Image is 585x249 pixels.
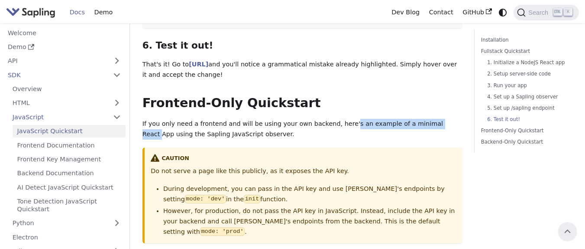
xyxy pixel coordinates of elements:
kbd: K [564,8,572,16]
a: Python [8,217,126,229]
a: 1. Initialize a NodeJS React app [487,59,566,67]
a: AI Detect JavaScript Quickstart [13,181,126,193]
a: Contact [424,6,458,19]
a: GitHub [458,6,496,19]
button: Scroll back to top [558,222,577,241]
a: Sapling.ai [6,6,58,19]
code: mode: 'dev' [185,195,226,203]
a: Docs [65,6,90,19]
div: caution [151,154,456,164]
a: [URL] [189,61,208,68]
a: SDK [3,69,108,81]
h2: Frontend-Only Quickstart [142,95,462,111]
a: Installation [481,36,569,44]
button: Expand sidebar category 'API' [108,55,126,67]
span: Search [526,9,553,16]
li: During development, you can pass in the API key and use [PERSON_NAME]'s endpoints by setting in t... [163,184,456,205]
code: mode: 'prod' [200,227,245,236]
a: Frontend-Only Quickstart [481,127,569,135]
li: However, for production, do not pass the API key in JavaScript. Instead, include the API key in y... [163,206,456,237]
h3: 6. Test it out! [142,40,462,52]
a: JavaScript [8,111,126,123]
a: HTML [8,97,126,109]
button: Collapse sidebar category 'SDK' [108,69,126,81]
p: That's it! Go to and you'll notice a grammatical mistake already highlighted. Simply hover over i... [142,59,462,80]
a: 4. Set up a Sapling observer [487,93,566,101]
a: Electron [8,231,126,243]
a: 5. Set up /sapling endpoint [487,104,566,112]
a: Frontend Key Management [13,153,126,166]
p: If you only need a frontend and will be using your own backend, here's an example of a minimal Re... [142,119,462,140]
img: Sapling.ai [6,6,55,19]
a: Demo [3,41,126,53]
a: JavaScript Quickstart [13,125,126,138]
a: 2. Setup server-side code [487,70,566,78]
a: Overview [8,83,126,95]
a: Tone Detection JavaScript Quickstart [13,195,126,216]
button: Switch between dark and light mode (currently system mode) [497,6,509,19]
code: init [244,195,260,203]
a: API [3,55,108,67]
p: Do not serve a page like this publicly, as it exposes the API key. [151,166,456,177]
a: Welcome [3,26,126,39]
a: Demo [90,6,117,19]
a: Backend Documentation [13,167,126,180]
a: Frontend Documentation [13,139,126,151]
a: 6. Test it out! [487,115,566,124]
a: Backend-Only Quickstart [481,138,569,146]
button: Search (Ctrl+K) [514,5,579,20]
a: Dev Blog [387,6,424,19]
a: Fullstack Quickstart [481,47,569,56]
a: 3. Run your app [487,82,566,90]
